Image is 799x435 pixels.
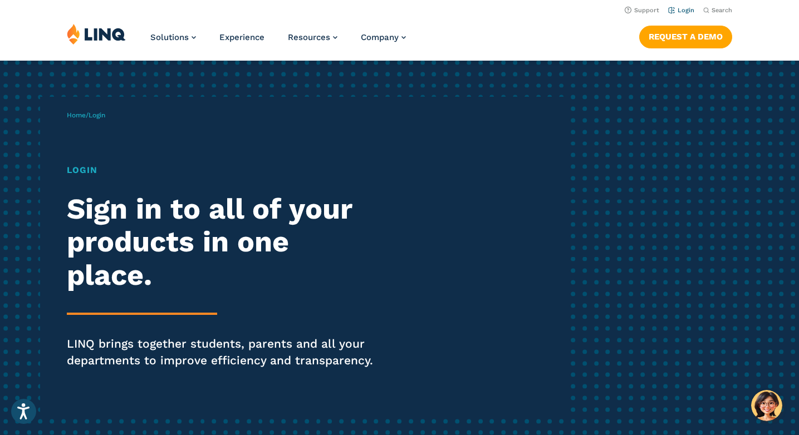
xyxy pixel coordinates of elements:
[288,32,337,42] a: Resources
[703,6,732,14] button: Open Search Bar
[639,26,732,48] a: Request a Demo
[361,32,406,42] a: Company
[67,164,375,177] h1: Login
[67,336,375,369] p: LINQ brings together students, parents and all your departments to improve efficiency and transpa...
[67,23,126,45] img: LINQ | K‑12 Software
[219,32,264,42] a: Experience
[67,111,105,119] span: /
[150,23,406,60] nav: Primary Navigation
[67,111,86,119] a: Home
[361,32,399,42] span: Company
[150,32,189,42] span: Solutions
[639,23,732,48] nav: Button Navigation
[89,111,105,119] span: Login
[67,192,375,292] h2: Sign in to all of your products in one place.
[712,7,732,14] span: Search
[668,7,694,14] a: Login
[288,32,330,42] span: Resources
[625,7,659,14] a: Support
[751,390,782,421] button: Hello, have a question? Let’s chat.
[150,32,196,42] a: Solutions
